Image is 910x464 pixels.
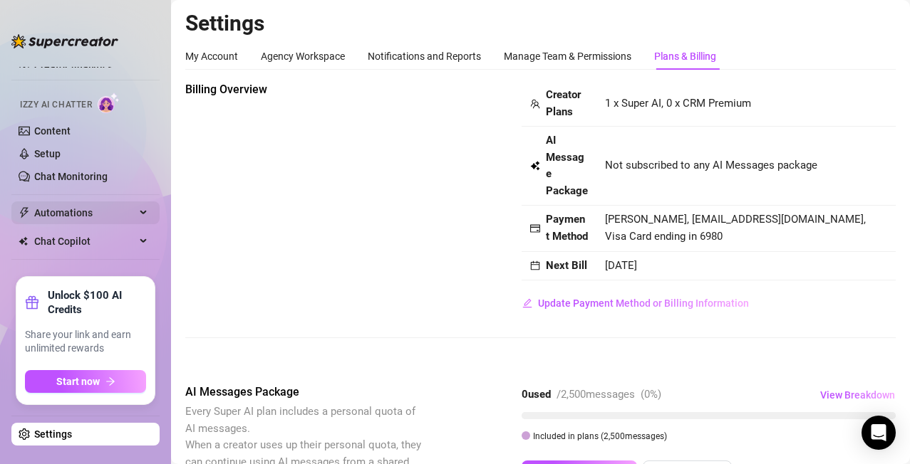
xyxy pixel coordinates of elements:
[34,201,135,224] span: Automations
[546,213,588,243] strong: Payment Method
[522,292,750,315] button: Update Payment Method or Billing Information
[504,48,631,64] div: Manage Team & Permissions
[34,230,135,253] span: Chat Copilot
[522,298,532,308] span: edit
[25,328,146,356] span: Share your link and earn unlimited rewards
[654,48,716,64] div: Plans & Billing
[34,148,61,159] a: Setup
[185,81,425,98] span: Billing Overview
[538,297,749,309] span: Update Payment Method or Billing Information
[533,431,667,441] span: Included in plans ( 2,500 messages)
[11,34,118,48] img: logo-BBDzfeDw.svg
[605,213,866,243] span: [PERSON_NAME], [EMAIL_ADDRESS][DOMAIN_NAME], Visa Card ending in 6980
[368,48,481,64] div: Notifications and Reports
[34,428,72,440] a: Settings
[820,389,895,401] span: View Breakdown
[105,376,115,386] span: arrow-right
[19,207,30,218] span: thunderbolt
[557,388,635,401] span: / 2,500 messages
[546,134,588,197] strong: AI Message Package
[605,157,817,174] span: Not subscribed to any AI Messages package
[34,56,148,78] a: Creator Analytics
[34,56,61,67] a: Home
[20,98,92,112] span: Izzy AI Chatter
[546,259,587,272] strong: Next Bill
[530,99,540,109] span: team
[546,88,581,118] strong: Creator Plans
[25,370,146,393] button: Start nowarrow-right
[641,388,661,401] span: ( 0 %)
[605,97,751,110] span: 1 x Super AI, 0 x CRM Premium
[56,376,100,387] span: Start now
[261,48,345,64] div: Agency Workspace
[530,260,540,270] span: calendar
[34,68,104,79] a: Team Analytics
[34,171,108,182] a: Chat Monitoring
[185,10,896,37] h2: Settings
[185,48,238,64] div: My Account
[605,259,637,272] span: [DATE]
[48,288,146,317] strong: Unlock $100 AI Credits
[19,236,28,246] img: Chat Copilot
[98,93,120,113] img: AI Chatter
[34,125,71,137] a: Content
[862,416,896,450] div: Open Intercom Messenger
[819,384,896,406] button: View Breakdown
[522,388,551,401] strong: 0 used
[530,223,540,233] span: credit-card
[34,260,130,272] a: Discover Viral Videos
[185,384,425,401] span: AI Messages Package
[25,295,39,310] span: gift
